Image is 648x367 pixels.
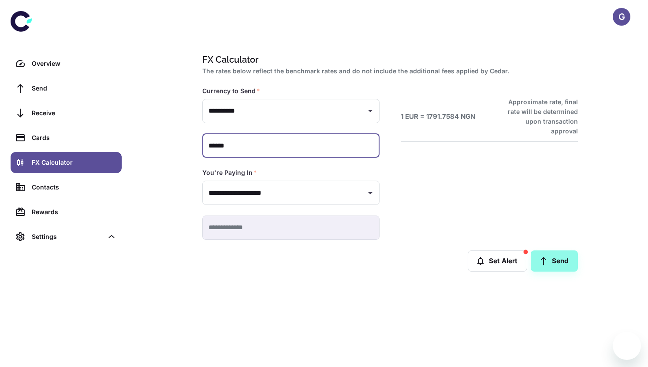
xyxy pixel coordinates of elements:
[401,112,475,122] h6: 1 EUR = 1791.7584 NGN
[364,187,376,199] button: Open
[11,226,122,247] div: Settings
[11,53,122,74] a: Overview
[32,207,116,217] div: Rewards
[202,53,574,66] h1: FX Calculator
[531,250,578,272] a: Send
[202,87,260,95] label: Currency to Send
[202,168,257,177] label: You're Paying In
[32,83,116,93] div: Send
[32,108,116,118] div: Receive
[32,182,116,192] div: Contacts
[32,133,116,143] div: Cards
[613,8,630,26] button: G
[32,59,116,68] div: Overview
[364,105,376,117] button: Open
[11,152,122,173] a: FX Calculator
[11,201,122,223] a: Rewards
[498,97,578,136] h6: Approximate rate, final rate will be determined upon transaction approval
[11,127,122,148] a: Cards
[613,332,641,360] iframe: Button to launch messaging window
[11,78,122,99] a: Send
[11,177,122,198] a: Contacts
[32,158,116,167] div: FX Calculator
[32,232,103,242] div: Settings
[11,102,122,124] a: Receive
[468,250,527,272] button: Set Alert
